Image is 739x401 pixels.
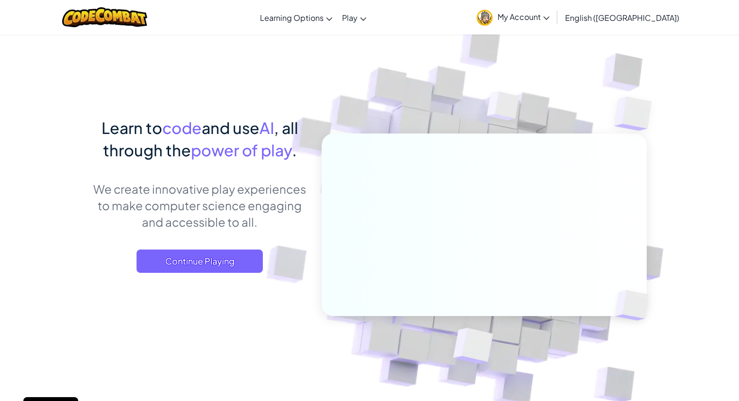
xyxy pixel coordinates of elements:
[102,118,162,137] span: Learn to
[468,72,538,145] img: Overlap cubes
[93,181,307,230] p: We create innovative play experiences to make computer science engaging and accessible to all.
[477,10,493,26] img: avatar
[498,12,550,22] span: My Account
[191,140,292,160] span: power of play
[560,4,684,31] a: English ([GEOGRAPHIC_DATA])
[255,4,337,31] a: Learning Options
[137,250,263,273] a: Continue Playing
[565,13,679,23] span: English ([GEOGRAPHIC_DATA])
[342,13,358,23] span: Play
[202,118,259,137] span: and use
[337,4,371,31] a: Play
[162,118,202,137] span: code
[62,7,147,27] img: CodeCombat logo
[472,2,554,33] a: My Account
[599,270,671,341] img: Overlap cubes
[595,73,679,155] img: Overlap cubes
[292,140,297,160] span: .
[259,118,274,137] span: AI
[429,307,516,388] img: Overlap cubes
[260,13,324,23] span: Learning Options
